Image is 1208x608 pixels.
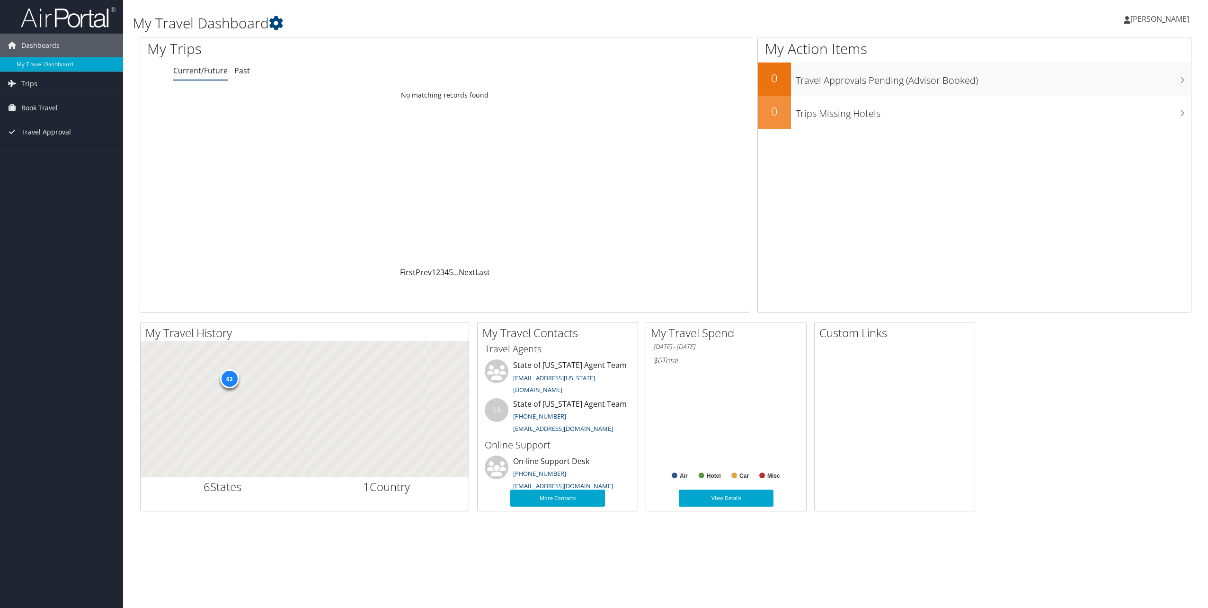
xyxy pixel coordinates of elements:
[312,479,462,495] h2: Country
[653,355,662,366] span: $0
[482,325,638,341] h2: My Travel Contacts
[513,469,566,478] a: [PHONE_NUMBER]
[21,72,37,96] span: Trips
[21,6,115,28] img: airportal-logo.png
[739,473,749,479] text: Car
[513,424,613,433] a: [EMAIL_ADDRESS][DOMAIN_NAME]
[819,325,975,341] h2: Custom Links
[416,267,432,277] a: Prev
[21,120,71,144] span: Travel Approval
[21,96,58,120] span: Book Travel
[758,103,791,119] h2: 0
[653,342,799,351] h6: [DATE] - [DATE]
[363,479,370,494] span: 1
[400,267,416,277] a: First
[480,398,635,437] li: State of [US_STATE] Agent Team
[485,398,508,422] div: SA
[444,267,449,277] a: 4
[679,490,773,507] a: View Details
[21,34,60,57] span: Dashboards
[485,438,631,452] h3: Online Support
[796,69,1191,87] h3: Travel Approvals Pending (Advisor Booked)
[453,267,459,277] span: …
[513,482,613,490] a: [EMAIL_ADDRESS][DOMAIN_NAME]
[1124,5,1199,33] a: [PERSON_NAME]
[234,65,250,76] a: Past
[459,267,475,277] a: Next
[440,267,444,277] a: 3
[680,473,688,479] text: Air
[173,65,228,76] a: Current/Future
[204,479,210,494] span: 6
[651,325,806,341] h2: My Travel Spend
[147,39,489,59] h1: My Trips
[653,355,799,366] h6: Total
[513,374,595,394] a: [EMAIL_ADDRESS][US_STATE][DOMAIN_NAME]
[758,63,1191,96] a: 0Travel Approvals Pending (Advisor Booked)
[758,96,1191,129] a: 0Trips Missing Hotels
[513,412,566,420] a: [PHONE_NUMBER]
[449,267,453,277] a: 5
[707,473,721,479] text: Hotel
[1130,14,1189,24] span: [PERSON_NAME]
[767,473,780,479] text: Misc
[140,87,750,104] td: No matching records found
[133,13,843,33] h1: My Travel Dashboard
[145,325,469,341] h2: My Travel History
[432,267,436,277] a: 1
[220,369,239,388] div: 63
[436,267,440,277] a: 2
[758,39,1191,59] h1: My Action Items
[796,102,1191,120] h3: Trips Missing Hotels
[148,479,298,495] h2: States
[510,490,605,507] a: More Contacts
[758,70,791,86] h2: 0
[480,359,635,398] li: State of [US_STATE] Agent Team
[480,456,635,494] li: On-line Support Desk
[485,342,631,356] h3: Travel Agents
[475,267,490,277] a: Last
